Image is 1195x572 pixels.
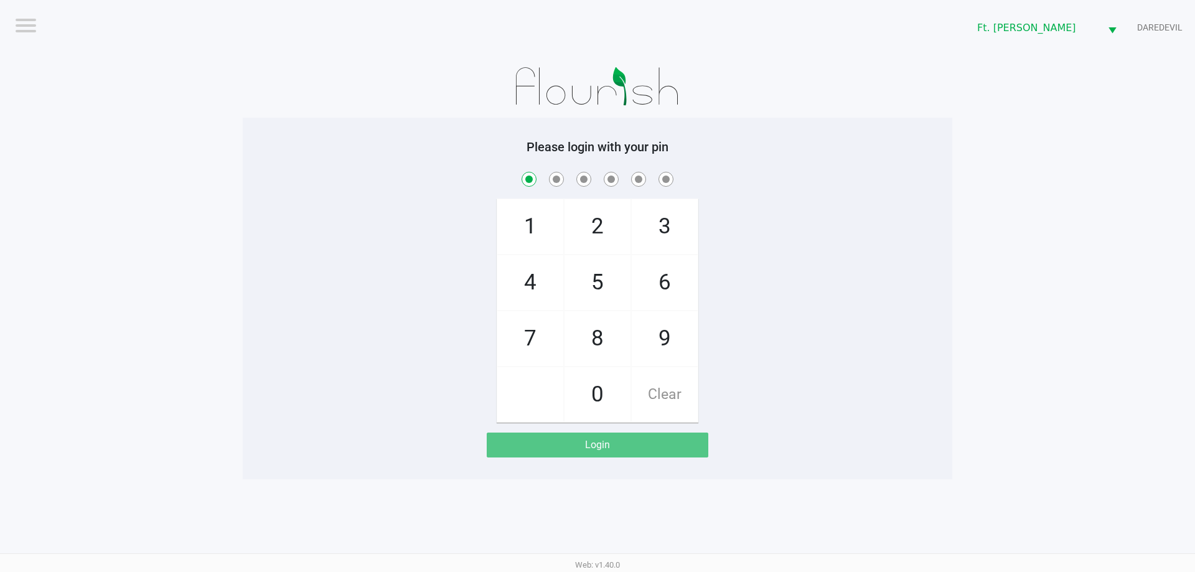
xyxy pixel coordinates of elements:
[565,367,630,422] span: 0
[497,255,563,310] span: 4
[565,199,630,254] span: 2
[632,311,698,366] span: 9
[1137,21,1183,34] span: DAREDEVIL
[632,255,698,310] span: 6
[632,199,698,254] span: 3
[1100,13,1124,42] button: Select
[575,560,620,570] span: Web: v1.40.0
[977,21,1093,35] span: Ft. [PERSON_NAME]
[565,255,630,310] span: 5
[565,311,630,366] span: 8
[632,367,698,422] span: Clear
[252,139,943,154] h5: Please login with your pin
[497,311,563,366] span: 7
[497,199,563,254] span: 1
